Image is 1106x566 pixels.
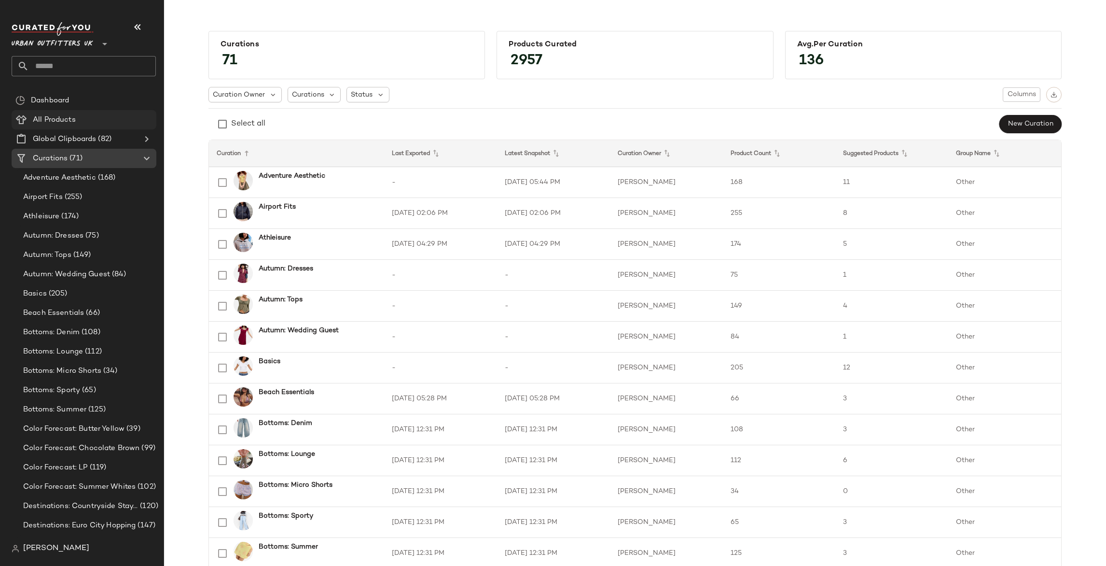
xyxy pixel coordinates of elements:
[948,414,1061,445] td: Other
[47,288,68,299] span: (205)
[948,140,1061,167] th: Group Name
[351,90,373,100] span: Status
[497,507,610,538] td: [DATE] 12:31 PM
[384,140,497,167] th: Last Exported
[23,404,86,415] span: Bottoms: Summer
[610,229,723,260] td: [PERSON_NAME]
[259,356,280,367] b: Basics
[948,291,1061,322] td: Other
[234,387,253,407] img: 0152972620001_020_m
[234,171,253,190] img: 0148345530020_072_b
[213,90,265,100] span: Curation Owner
[1007,91,1036,99] span: Columns
[23,346,83,357] span: Bottoms: Lounge
[234,233,253,252] img: 0119920510011_007_m
[138,501,158,512] span: (120)
[23,308,84,319] span: Beach Essentials
[83,230,99,241] span: (75)
[384,383,497,414] td: [DATE] 05:28 PM
[610,260,723,291] td: [PERSON_NAME]
[610,353,723,383] td: [PERSON_NAME]
[384,353,497,383] td: -
[948,445,1061,476] td: Other
[259,325,339,336] b: Autumn: Wedding Guest
[835,140,948,167] th: Suggested Products
[497,476,610,507] td: [DATE] 12:31 PM
[124,424,140,435] span: (39)
[835,198,948,229] td: 8
[259,233,291,243] b: Athleisure
[835,383,948,414] td: 3
[497,445,610,476] td: [DATE] 12:31 PM
[610,322,723,353] td: [PERSON_NAME]
[234,295,253,314] img: 0112265380585_036_a2
[384,291,497,322] td: -
[83,346,102,357] span: (112)
[835,167,948,198] td: 11
[1008,120,1053,128] span: New Curation
[723,140,836,167] th: Product Count
[610,414,723,445] td: [PERSON_NAME]
[497,198,610,229] td: [DATE] 02:06 PM
[384,476,497,507] td: [DATE] 12:31 PM
[497,383,610,414] td: [DATE] 05:28 PM
[68,153,83,164] span: (71)
[234,264,253,283] img: 0130957990084_060_a2
[384,414,497,445] td: [DATE] 12:31 PM
[23,443,139,454] span: Color Forecast: Chocolate Brown
[136,481,156,493] span: (102)
[723,476,836,507] td: 34
[501,43,552,78] span: 2957
[23,424,124,435] span: Color Forecast: Butter Yellow
[213,43,247,78] span: 71
[101,366,118,377] span: (34)
[835,353,948,383] td: 12
[723,353,836,383] td: 205
[497,140,610,167] th: Latest Snapshot
[23,481,136,493] span: Color Forecast: Summer Whites
[23,501,138,512] span: Destinations: Countryside Staycation
[71,250,91,261] span: (149)
[15,96,25,105] img: svg%3e
[497,260,610,291] td: -
[1003,87,1040,102] button: Columns
[23,543,89,554] span: [PERSON_NAME]
[23,327,80,338] span: Bottoms: Denim
[610,140,723,167] th: Curation Owner
[497,353,610,383] td: -
[835,414,948,445] td: 3
[497,229,610,260] td: [DATE] 04:29 PM
[259,511,313,521] b: Bottoms: Sporty
[136,520,155,531] span: (147)
[723,414,836,445] td: 108
[259,480,332,490] b: Bottoms: Micro Shorts
[23,230,83,241] span: Autumn: Dresses
[497,414,610,445] td: [DATE] 12:31 PM
[259,449,315,459] b: Bottoms: Lounge
[723,445,836,476] td: 112
[723,291,836,322] td: 149
[384,260,497,291] td: -
[948,383,1061,414] td: Other
[497,322,610,353] td: -
[139,443,155,454] span: (99)
[497,167,610,198] td: [DATE] 05:44 PM
[23,288,47,299] span: Basics
[723,507,836,538] td: 65
[23,462,88,473] span: Color Forecast: LP
[86,404,106,415] span: (125)
[384,445,497,476] td: [DATE] 12:31 PM
[59,211,79,222] span: (174)
[259,202,296,212] b: Airport Fits
[384,167,497,198] td: -
[31,95,69,106] span: Dashboard
[110,269,126,280] span: (84)
[209,140,384,167] th: Curation
[723,167,836,198] td: 168
[23,520,136,531] span: Destinations: Euro City Hopping
[23,172,96,184] span: Adventure Aesthetic
[12,33,93,50] span: Urban Outfitters UK
[23,250,71,261] span: Autumn: Tops
[234,418,253,438] img: 0122593371678_106_a2
[797,40,1050,49] div: Avg.per Curation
